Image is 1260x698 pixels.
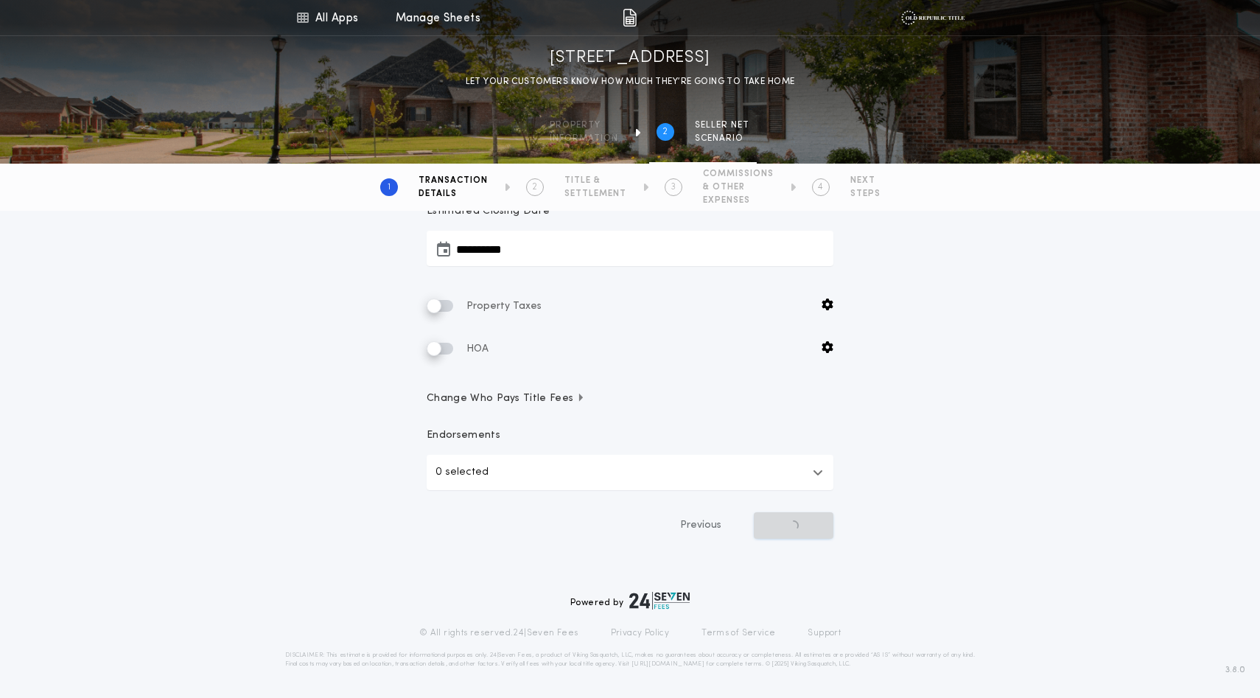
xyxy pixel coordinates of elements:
img: vs-icon [901,10,964,25]
span: & OTHER [703,181,774,193]
span: NEXT [850,175,881,186]
p: LET YOUR CUSTOMERS KNOW HOW MUCH THEY’RE GOING TO TAKE HOME [466,74,795,89]
button: Previous [651,512,751,539]
span: TITLE & [564,175,626,186]
span: STEPS [850,188,881,200]
span: SCENARIO [695,133,749,144]
span: Change Who Pays Title Fees [427,391,585,406]
span: HOA [463,343,489,355]
span: DETAILS [419,188,488,200]
h2: 1 [388,181,391,193]
span: 3.8.0 [1225,663,1245,677]
span: information [550,133,618,144]
img: img [623,9,637,27]
div: Powered by [570,592,690,610]
span: TRANSACTION [419,175,488,186]
span: SETTLEMENT [564,188,626,200]
span: EXPENSES [703,195,774,206]
h2: 3 [671,181,676,193]
h2: 2 [662,126,668,138]
span: SELLER NET [695,119,749,131]
a: Terms of Service [701,627,775,639]
span: COMMISSIONS [703,168,774,180]
h2: 2 [532,181,537,193]
p: DISCLAIMER: This estimate is provided for informational purposes only. 24|Seven Fees, a product o... [285,651,975,669]
p: © All rights reserved. 24|Seven Fees [419,627,578,639]
button: Change Who Pays Title Fees [427,391,833,406]
img: logo [629,592,690,610]
a: [URL][DOMAIN_NAME] [631,661,704,667]
a: Support [808,627,841,639]
h2: 4 [818,181,823,193]
p: Estimated Closing Date [427,204,833,219]
p: Endorsements [427,428,833,443]
h1: [STREET_ADDRESS] [550,46,710,70]
button: 0 selected [427,455,833,490]
a: Privacy Policy [611,627,670,639]
span: Property [550,119,618,131]
span: Property Taxes [463,301,542,312]
p: 0 selected [435,464,489,481]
